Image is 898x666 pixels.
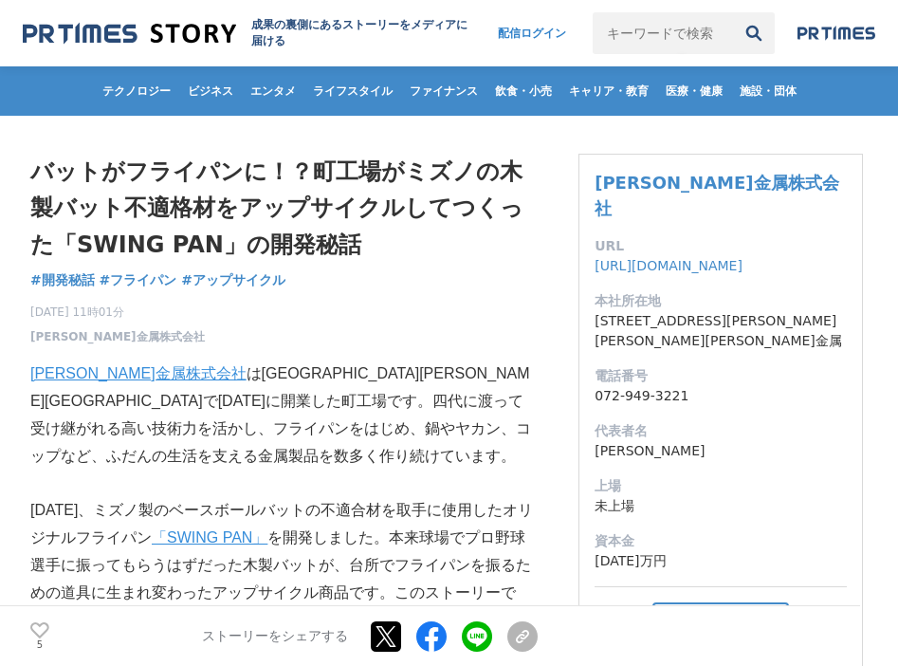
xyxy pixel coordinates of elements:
[251,17,479,49] h2: 成果の裏側にあるストーリーをメディアに届ける
[595,531,847,551] dt: 資本金
[181,271,285,288] span: #アップサイクル
[100,270,177,290] a: #フライパン
[30,640,49,650] p: 5
[595,236,847,256] dt: URL
[95,66,178,116] a: テクノロジー
[30,365,247,381] a: [PERSON_NAME]金属株式会社
[180,66,241,116] a: ビジネス
[593,12,733,54] input: キーワードで検索
[180,83,241,99] span: ビジネス
[243,66,303,116] a: エンタメ
[402,83,486,99] span: ファイナンス
[797,26,875,41] img: prtimes
[595,386,847,406] dd: 072-949-3221
[595,311,847,351] dd: [STREET_ADDRESS][PERSON_NAME][PERSON_NAME][PERSON_NAME]金属
[732,66,804,116] a: 施設・団体
[561,66,656,116] a: キャリア・教育
[595,366,847,386] dt: 電話番号
[202,628,348,645] p: ストーリーをシェアする
[595,421,847,441] dt: 代表者名
[487,66,559,116] a: 飲食・小売
[732,83,804,99] span: 施設・団体
[30,304,205,321] span: [DATE] 11時01分
[595,173,838,218] a: [PERSON_NAME]金属株式会社
[595,441,847,461] dd: [PERSON_NAME]
[658,83,730,99] span: 医療・健康
[733,12,775,54] button: 検索
[100,271,177,288] span: #フライパン
[658,66,730,116] a: 医療・健康
[595,258,742,273] a: [URL][DOMAIN_NAME]
[595,551,847,571] dd: [DATE]万円
[595,291,847,311] dt: 本社所在地
[30,361,538,470] p: は[GEOGRAPHIC_DATA][PERSON_NAME][GEOGRAPHIC_DATA]で[DATE]に開業した町工場です。四代に渡って受け継がれる高い技術力を活かし、フライパンをはじめ...
[30,328,205,345] a: [PERSON_NAME]金属株式会社
[402,66,486,116] a: ファイナンス
[30,271,95,288] span: #開発秘話
[23,21,236,46] img: 成果の裏側にあるストーリーをメディアに届ける
[152,529,267,546] a: 「SWING PAN」
[30,154,538,263] h1: バットがフライパンに！？町工場がミズノの木製バット不適格材をアップサイクルしてつくった「SWING PAN」の開発秘話
[595,476,847,496] dt: 上場
[305,83,400,99] span: ライフスタイル
[561,83,656,99] span: キャリア・教育
[181,270,285,290] a: #アップサイクル
[30,270,95,290] a: #開発秘話
[23,17,479,49] a: 成果の裏側にあるストーリーをメディアに届ける 成果の裏側にあるストーリーをメディアに届ける
[243,83,303,99] span: エンタメ
[487,83,559,99] span: 飲食・小売
[479,12,585,54] a: 配信ログイン
[30,497,538,634] p: [DATE]、ミズノ製のベースボールバットの不適合材を取手に使用したオリジナルフライパン を開発しました。本来球場でプロ野球選手に振ってもらうはずだった木製バットが、台所でフライパンを振るための...
[305,66,400,116] a: ライフスタイル
[95,83,178,99] span: テクノロジー
[652,602,789,638] button: フォロー
[595,496,847,516] dd: 未上場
